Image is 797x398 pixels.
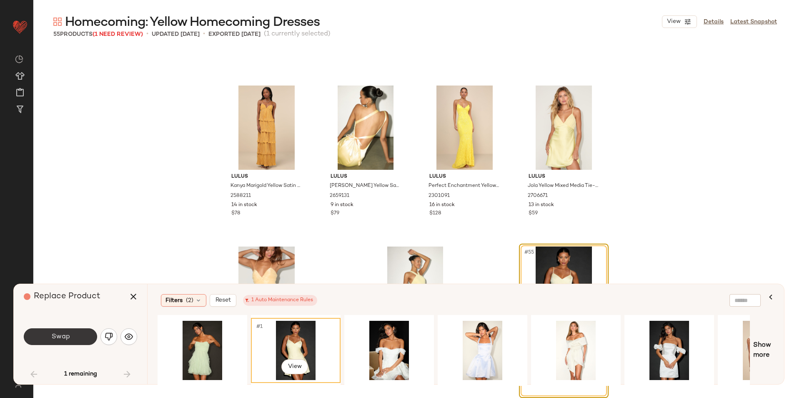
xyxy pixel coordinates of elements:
[93,31,143,38] span: (1 Need Review)
[254,321,338,380] img: 12726681_2659811.jpg
[231,192,251,200] span: 2588211
[264,29,331,39] span: (1 currently selected)
[231,210,240,217] span: $78
[529,173,599,181] span: Lulus
[53,30,143,39] div: Products
[105,333,113,341] img: svg%3e
[730,18,777,26] a: Latest Snapshot
[165,296,183,305] span: Filters
[146,29,148,39] span: •
[324,86,408,170] img: 2659131_03_side.jpg
[522,86,606,170] img: 2706671_02_front_2025-08-04.jpg
[522,247,606,331] img: 12726681_2659811.jpg
[287,363,301,370] span: View
[667,18,681,25] span: View
[225,247,308,331] img: 2705311_01_hero_2025-07-22.jpg
[231,182,301,190] span: Kanya Marigold Yellow Satin Plisse Tiered Maxi Dress
[330,182,400,190] span: [PERSON_NAME] Yellow Satin One-Shoulder Midi Dress
[256,322,264,331] span: #1
[247,297,313,304] div: 1 Auto Maintenance Rules
[53,18,62,26] img: svg%3e
[15,55,23,63] img: svg%3e
[152,30,200,39] p: updated [DATE]
[528,182,598,190] span: Jola Yellow Mixed Media Tie-Back Mini Dress
[53,31,60,38] span: 55
[215,297,231,304] span: Reset
[231,173,302,181] span: Lulus
[429,192,450,200] span: 2301091
[125,333,133,341] img: svg%3e
[347,321,431,380] img: 2627391_01_hero_2025-06-12.jpg
[24,328,97,345] button: Swap
[373,247,457,331] img: 2686851_01_hero.jpg
[528,192,548,200] span: 2706671
[331,173,401,181] span: Lulus
[529,202,554,209] span: 13 in stock
[423,86,506,170] img: 11215981_2301091.jpg
[186,296,193,305] span: (2)
[331,210,339,217] span: $79
[429,182,499,190] span: Perfect Enchantment Yellow Sequin Lace-Up Mermaid Maxi Dress
[662,15,697,28] button: View
[441,321,524,380] img: 2703431_02_front_2025-07-09.jpg
[330,192,349,200] span: 2659131
[65,14,320,31] span: Homecoming: Yellow Homecoming Dresses
[524,248,536,257] span: #55
[529,210,538,217] span: $59
[10,381,26,388] img: svg%3e
[64,370,97,378] span: 1 remaining
[534,321,618,380] img: 1421476_2_01_hero_Retakes_2025-09-04.jpg
[203,29,205,39] span: •
[331,202,353,209] span: 9 in stock
[34,292,100,301] span: Replace Product
[210,294,236,307] button: Reset
[231,202,257,209] span: 14 in stock
[627,321,711,380] img: 2082716_2_01_hero_Retakes_2025-06-12.jpg
[753,340,774,360] span: Show more
[429,173,500,181] span: Lulus
[208,30,261,39] p: Exported [DATE]
[225,86,308,170] img: 12480041_2588211.jpg
[429,202,455,209] span: 16 in stock
[12,18,28,35] img: heart_red.DM2ytmEG.svg
[281,359,308,374] button: View
[429,210,441,217] span: $128
[704,18,724,26] a: Details
[160,321,244,380] img: 2699231_08_misc_2025-07-14_1.jpg
[51,333,70,341] span: Swap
